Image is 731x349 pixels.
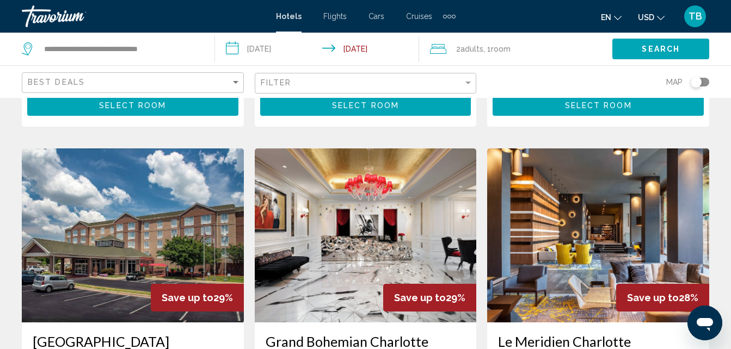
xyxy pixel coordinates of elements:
[99,102,166,110] span: Select Room
[394,292,446,303] span: Save up to
[162,292,213,303] span: Save up to
[491,45,511,53] span: Room
[28,78,241,88] mat-select: Sort by
[456,41,483,57] span: 2
[323,12,347,21] a: Flights
[260,98,471,110] a: Select Room
[493,98,704,110] a: Select Room
[22,148,244,322] img: Hotel image
[638,9,665,25] button: Change currency
[215,33,419,65] button: Check-in date: Aug 15, 2025 Check-out date: Aug 17, 2025
[666,74,683,90] span: Map
[683,77,709,87] button: Toggle map
[22,5,265,27] a: Travorium
[406,12,432,21] a: Cruises
[261,78,292,87] span: Filter
[255,148,477,322] img: Hotel image
[368,12,384,21] a: Cars
[260,95,471,115] button: Select Room
[27,98,238,110] a: Select Room
[443,8,456,25] button: Extra navigation items
[612,39,709,59] button: Search
[151,284,244,311] div: 29%
[638,13,654,22] span: USD
[565,102,632,110] span: Select Room
[487,148,709,322] img: Hotel image
[419,33,612,65] button: Travelers: 2 adults, 0 children
[28,78,85,86] span: Best Deals
[681,5,709,28] button: User Menu
[27,95,238,115] button: Select Room
[642,45,680,54] span: Search
[383,284,476,311] div: 29%
[601,13,611,22] span: en
[276,12,302,21] a: Hotels
[255,72,477,95] button: Filter
[493,95,704,115] button: Select Room
[689,11,702,22] span: TB
[332,102,399,110] span: Select Room
[616,284,709,311] div: 28%
[483,41,511,57] span: , 1
[627,292,679,303] span: Save up to
[460,45,483,53] span: Adults
[601,9,622,25] button: Change language
[687,306,722,340] iframe: Button to launch messaging window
